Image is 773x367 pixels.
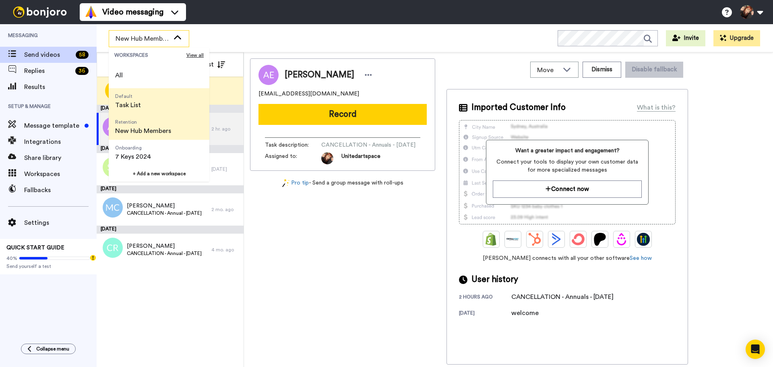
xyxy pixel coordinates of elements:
[21,344,76,354] button: Collapse menu
[572,233,585,246] img: ConvertKit
[459,294,511,302] div: 2 hours ago
[24,66,72,76] span: Replies
[211,247,240,253] div: 4 mo. ago
[285,69,354,81] span: [PERSON_NAME]
[85,6,97,19] img: vm-color.svg
[511,292,614,302] div: CANCELLATION - Annuals - [DATE]
[593,233,606,246] img: Patreon
[341,152,380,164] span: Unitedartspace
[713,30,760,46] button: Upgrade
[282,179,309,187] a: Pro tip
[265,152,321,164] span: Assigned to:
[115,70,123,80] span: All
[24,218,97,228] span: Settings
[615,233,628,246] img: Drip
[471,274,518,286] span: User history
[186,52,204,58] span: View all
[265,141,321,149] span: Task description :
[258,90,359,98] span: [EMAIL_ADDRESS][DOMAIN_NAME]
[321,141,415,149] span: CANCELLATION - Annuals - [DATE]
[506,233,519,246] img: Ontraport
[637,233,650,246] img: GoHighLevel
[115,100,141,110] span: Task List
[24,137,97,147] span: Integrations
[528,233,541,246] img: Hubspot
[459,254,676,262] span: [PERSON_NAME] connects with all your other software
[127,202,202,210] span: [PERSON_NAME]
[471,102,566,114] span: Imported Customer Info
[115,119,171,125] span: Retention
[550,233,563,246] img: ActiveCampaign
[258,65,279,85] img: Image of April Eveleigh
[97,105,244,113] div: [DATE]
[24,82,97,92] span: Results
[485,233,498,246] img: Shopify
[24,169,97,179] span: Workspaces
[630,255,652,261] a: See how
[24,153,97,163] span: Share library
[115,152,151,162] span: 7 Keys 2024
[493,147,641,155] span: Want a greater impact and engagement?
[282,179,289,187] img: magic-wand.svg
[666,30,705,46] button: Invite
[637,103,676,112] div: What is this?
[211,126,240,132] div: 2 hr. ago
[6,245,64,251] span: QUICK START GUIDE
[321,152,333,164] img: e9f9ed0f-c7f5-4795-a7d8-e56d8a83c84a-1579645839.jpg
[10,6,70,18] img: bj-logo-header-white.svg
[109,166,209,182] button: + Add a new workspace
[102,6,163,18] span: Video messaging
[103,157,123,177] img: sg.png
[493,158,641,174] span: Connect your tools to display your own customer data for more specialized messages
[127,242,202,250] span: [PERSON_NAME]
[103,197,123,218] img: mc.png
[6,255,17,261] span: 40%
[115,93,141,100] span: Default
[211,166,240,172] div: [DATE]
[103,238,123,258] img: cr.png
[625,62,683,78] button: Disable fallback
[103,117,123,137] img: ae.png
[97,145,244,153] div: [DATE]
[459,310,511,318] div: [DATE]
[24,185,97,195] span: Fallbacks
[115,145,151,151] span: Onboarding
[511,308,552,318] div: welcome
[97,185,244,193] div: [DATE]
[493,180,641,198] button: Connect now
[89,254,97,261] div: Tooltip anchor
[24,121,81,131] span: Message template
[6,263,90,270] span: Send yourself a test
[583,62,621,78] button: Dismiss
[127,250,202,257] span: CANCELLATION - Annual - [DATE]
[127,210,202,216] span: CANCELLATION - Annual - [DATE]
[97,226,244,234] div: [DATE]
[115,126,171,136] span: New Hub Members
[250,179,435,187] div: - Send a group message with roll-ups
[24,50,72,60] span: Send videos
[75,67,89,75] div: 36
[76,51,89,59] div: 58
[36,346,69,352] span: Collapse menu
[116,34,169,44] span: New Hub Members
[537,65,559,75] span: Move
[746,340,765,359] div: Open Intercom Messenger
[211,206,240,213] div: 2 mo. ago
[258,104,427,125] button: Record
[114,52,186,58] span: WORKSPACES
